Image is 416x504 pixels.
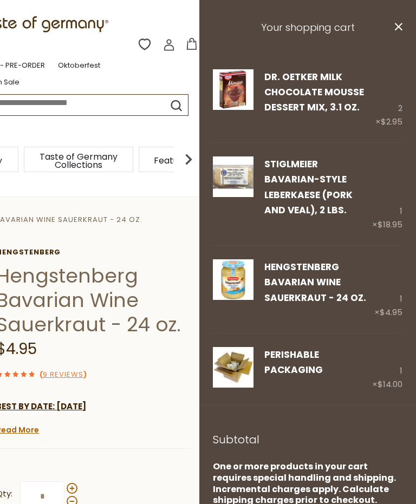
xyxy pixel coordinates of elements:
a: Dr. Oetker Milk Chocolate Mousse Dessert Mix, 3.1 oz. [264,70,364,114]
div: 1 × [372,156,402,232]
a: Hengstenberg Bavarian Wine Sauerkraut - 24 oz. [264,260,366,304]
span: $18.95 [378,219,402,230]
span: $4.95 [380,306,402,318]
span: $14.00 [378,378,402,390]
img: Hengstenberg Bavarian Wine Sauerkraut [213,259,253,300]
a: Oktoberfest [58,60,100,71]
a: PERISHABLE Packaging [213,347,253,391]
div: 1 × [372,347,402,391]
div: 2 × [375,69,402,129]
a: Featured Products [154,156,233,165]
div: 1 × [374,259,402,319]
a: Hengstenberg Bavarian Wine Sauerkraut [213,259,253,319]
a: Taste of Germany Collections [35,153,122,169]
a: Stiglmeier Bavarian-style Leberkaese (pork and veal), 2 lbs. [213,156,253,232]
span: ( ) [40,369,87,379]
img: Dr. Oetker Milk Chocolate Mousse Dessert Mix, 3.1 oz. [213,69,253,110]
img: Stiglmeier Bavarian-style Leberkaese (pork and veal), 2 lbs. [213,156,253,197]
img: PERISHABLE Packaging [213,347,253,388]
img: next arrow [178,148,199,170]
a: PERISHABLE Packaging [264,348,323,376]
span: $2.95 [381,116,402,127]
a: Dr. Oetker Milk Chocolate Mousse Dessert Mix, 3.1 oz. [213,69,253,129]
a: Stiglmeier Bavarian-style Leberkaese (pork and veal), 2 lbs. [264,158,353,217]
a: 9 Reviews [43,369,83,381]
span: Subtotal [213,432,259,447]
